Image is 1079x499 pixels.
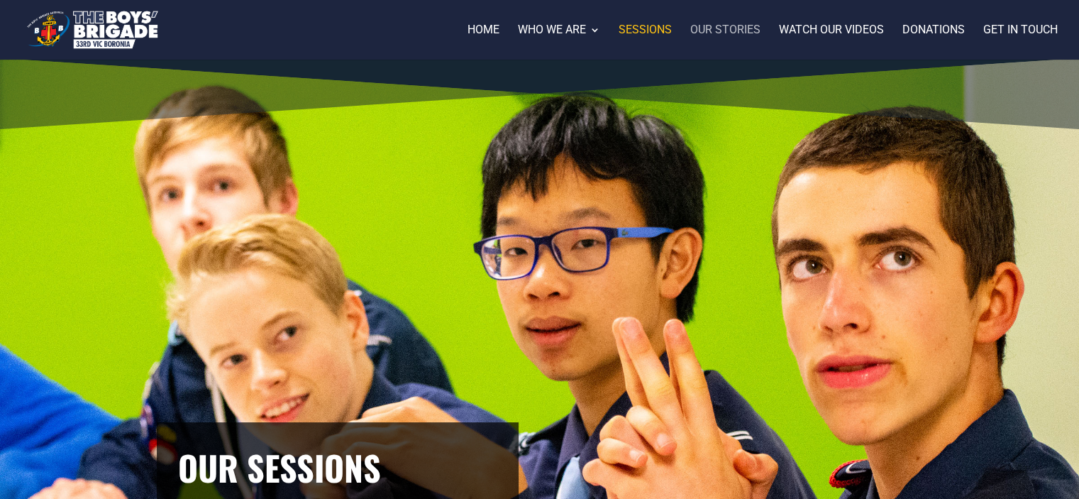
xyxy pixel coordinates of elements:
[24,7,161,53] img: The Boys' Brigade 33rd Vic Boronia
[467,25,499,60] a: Home
[518,25,600,60] a: Who we are
[983,25,1058,60] a: Get in touch
[619,25,672,60] a: Sessions
[690,25,760,60] a: Our stories
[178,444,497,498] h1: Our sessions
[779,25,884,60] a: Watch our videos
[902,25,965,60] a: Donations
